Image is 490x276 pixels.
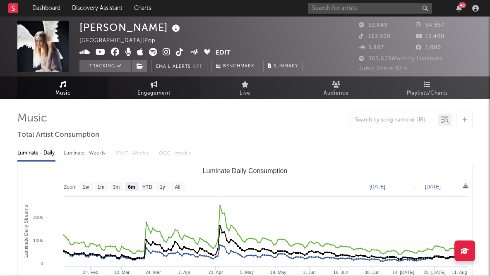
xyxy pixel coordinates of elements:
text: 21. Apr [209,270,223,275]
text: [DATE] [425,184,441,190]
span: 369,609 Monthly Listeners [359,56,442,62]
text: → [411,184,416,190]
span: 54,857 [416,23,444,28]
input: Search for artists [308,3,432,14]
div: Luminate - Daily [17,146,55,160]
text: 100k [33,238,43,243]
text: 7. Apr [178,270,190,275]
text: 10. Mar [114,270,130,275]
em: Off [193,64,203,69]
div: Luminate - Weekly [64,146,107,160]
text: 5. May [240,270,254,275]
text: [DATE] [370,184,385,190]
button: Edit [216,48,231,58]
span: Jump Score: 82.4 [359,66,408,71]
text: 30. Jun [365,270,380,275]
div: [GEOGRAPHIC_DATA] | Pop [79,36,165,46]
a: Audience [291,76,382,99]
span: Total Artist Consumption [17,130,99,140]
text: 14. [DATE] [392,270,414,275]
span: Live [240,88,250,98]
text: 0 [41,261,43,266]
text: 16. Jun [333,270,348,275]
a: Engagement [108,76,199,99]
span: 163,500 [359,34,391,39]
text: All [175,184,180,190]
span: 5,887 [359,45,384,50]
text: 11. Aug [452,270,467,275]
input: Search by song name or URL [351,117,438,124]
text: 6m [128,184,135,190]
text: 3m [113,184,120,190]
a: Benchmark [211,60,259,72]
text: 19. May [270,270,287,275]
span: Playlists/Charts [407,88,448,98]
text: 1w [83,184,89,190]
button: Email AlertsOff [151,60,207,72]
text: YTD [142,184,152,190]
text: 200k [33,215,43,220]
text: Luminate Daily Streams [23,205,29,257]
text: 24. Feb [83,270,98,275]
button: 46 [456,5,462,12]
span: Benchmark [223,62,255,71]
div: 46 [459,2,466,8]
text: Zoom [64,184,77,190]
span: Music [55,88,71,98]
a: Live [199,76,291,99]
a: Music [17,76,108,99]
span: Summary [274,64,298,69]
text: 1m [98,184,105,190]
text: 24. Mar [145,270,161,275]
span: 13,400 [416,34,444,39]
text: Luminate Daily Consumption [203,167,288,174]
span: Engagement [137,88,171,98]
span: Audience [324,88,349,98]
text: 28. [DATE] [424,270,446,275]
span: 53,849 [359,23,388,28]
button: Tracking [79,60,131,72]
span: 1,000 [416,45,441,50]
button: Summary [263,60,303,72]
text: 1y [160,184,165,190]
text: 2. Jun [303,270,316,275]
div: [PERSON_NAME] [79,21,182,34]
a: Playlists/Charts [382,76,473,99]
